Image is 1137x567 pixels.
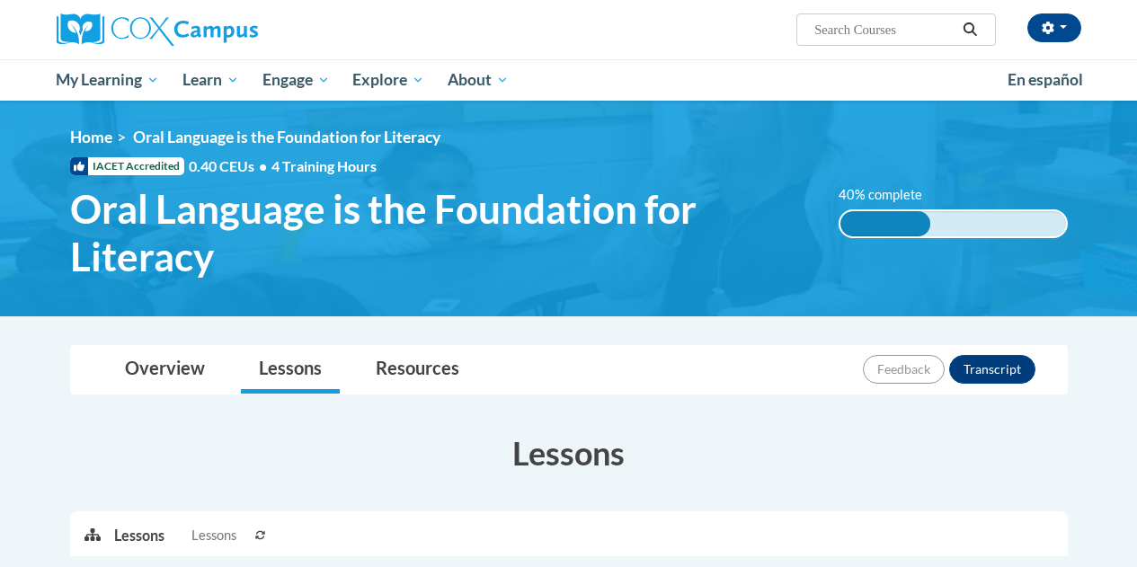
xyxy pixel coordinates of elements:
span: Oral Language is the Foundation for Literacy [70,185,812,280]
input: Search Courses [813,19,956,40]
button: Search [956,19,983,40]
span: Learn [182,69,239,91]
a: En español [996,61,1095,99]
a: Learn [171,59,251,101]
img: Cox Campus [57,13,258,46]
label: 40% complete [839,185,942,205]
span: About [448,69,509,91]
p: Lessons [114,526,164,545]
a: Explore [341,59,436,101]
span: • [259,157,267,174]
button: Feedback [863,355,945,384]
a: Engage [251,59,342,101]
a: Resources [358,346,477,394]
span: En español [1008,70,1083,89]
div: Main menu [43,59,1095,101]
a: My Learning [45,59,172,101]
span: IACET Accredited [70,157,184,175]
a: Home [70,128,112,146]
a: Cox Campus [57,13,380,46]
span: 4 Training Hours [271,157,377,174]
span: My Learning [56,69,159,91]
span: Oral Language is the Foundation for Literacy [133,128,440,146]
button: Account Settings [1027,13,1081,42]
span: Engage [262,69,330,91]
a: Overview [107,346,223,394]
button: Transcript [949,355,1035,384]
a: Lessons [241,346,340,394]
span: Explore [352,69,424,91]
span: 0.40 CEUs [189,156,271,176]
span: Lessons [191,526,236,545]
div: 40% complete [840,211,930,236]
a: About [436,59,520,101]
h3: Lessons [70,430,1068,475]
